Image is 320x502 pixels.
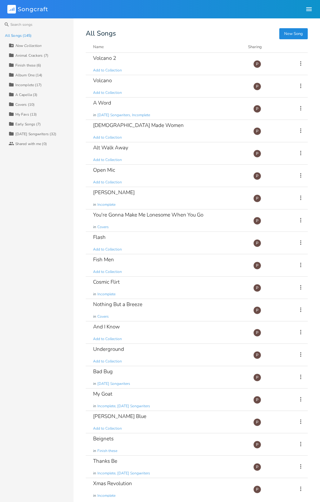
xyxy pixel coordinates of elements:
span: in [93,202,96,207]
div: Nothing But a Breeze [93,302,142,307]
div: Animal Crackers (7) [15,54,48,57]
span: Covers [97,224,109,230]
span: in [93,448,96,454]
div: Album One (14) [15,73,42,77]
div: New Collection [15,44,41,48]
div: Paul H [253,82,261,90]
div: Bad Bug [93,369,113,374]
div: Name [93,44,104,50]
div: Paul H [253,351,261,359]
span: Add to Collection [93,180,122,185]
span: in [93,493,96,498]
div: Paul H [253,463,261,471]
div: Shared with me (0) [15,142,47,146]
div: Paul H [253,150,261,158]
div: Paul H [253,105,261,113]
div: Paul H [253,127,261,135]
div: Alt Walk Away [93,145,128,150]
div: Beignets [93,436,114,441]
div: Paul H [253,239,261,247]
div: Cosmic Flirt [93,279,120,285]
span: Incomplete, [DATE] Songwriters [97,471,150,476]
div: [PERSON_NAME] Blue [93,414,146,419]
div: You're Gonna Make Me Lonesome When You Go [93,212,203,217]
div: And I Know [93,324,120,329]
span: Add to Collection [93,359,122,364]
div: All Songs [86,31,308,36]
span: Incomplete [97,292,115,297]
div: My Goat [93,391,112,397]
span: [DATE] Songwriters [97,381,130,386]
div: [PERSON_NAME] [93,190,135,195]
span: Add to Collection [93,269,122,274]
div: Finish these (6) [15,63,41,67]
span: Add to Collection [93,90,122,95]
div: A Word [93,100,111,105]
div: Paul H [253,172,261,180]
div: Paul H [253,194,261,202]
div: A Capella (3) [15,93,37,97]
div: Underground [93,347,124,352]
div: Paul H [253,329,261,337]
div: Incomplete (17) [15,83,42,87]
span: in [93,404,96,409]
div: Open Mic [93,167,115,173]
div: Thanks Be [93,458,117,464]
div: Volcano 2 [93,56,116,61]
span: in [93,224,96,230]
div: Volcano [93,78,112,83]
div: Paul H [253,374,261,381]
div: [DATE] Songwriters (32) [15,132,56,136]
div: Paul H [253,262,261,270]
span: Finish these [97,448,117,454]
span: Add to Collection [93,135,122,140]
div: Xmas Revolution [93,481,132,486]
div: Sharing [248,44,285,50]
div: [DEMOGRAPHIC_DATA] Made Women [93,123,184,128]
div: Paul H [253,60,261,68]
div: Paul H [253,217,261,225]
span: Add to Collection [93,68,122,73]
span: in [93,471,96,476]
span: Incomplete, [DATE] Songwriters [97,404,150,409]
span: in [93,292,96,297]
div: All Songs (145) [5,34,32,37]
button: Name [93,44,241,50]
span: Add to Collection [93,336,122,342]
span: Add to Collection [93,157,122,163]
span: in [93,314,96,319]
span: Add to Collection [93,426,122,431]
div: Early Songs (7) [15,122,41,126]
div: Fish Men [93,257,114,262]
span: in [93,113,96,118]
div: Flash [93,235,106,240]
div: Paul H [253,441,261,449]
span: Incomplete [97,202,115,207]
div: Paul H [253,485,261,493]
span: in [93,381,96,386]
div: My Favs (13) [15,113,37,116]
div: Paul H [253,284,261,292]
div: Paul H [253,396,261,404]
span: [DATE] Songwriters, Incomplete [97,113,150,118]
span: Covers [97,314,109,319]
span: Add to Collection [93,247,122,252]
div: Paul H [253,306,261,314]
span: Incomplete [97,493,115,498]
div: Covers (10) [15,103,35,106]
div: Paul H [253,418,261,426]
button: New Song [279,28,308,39]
